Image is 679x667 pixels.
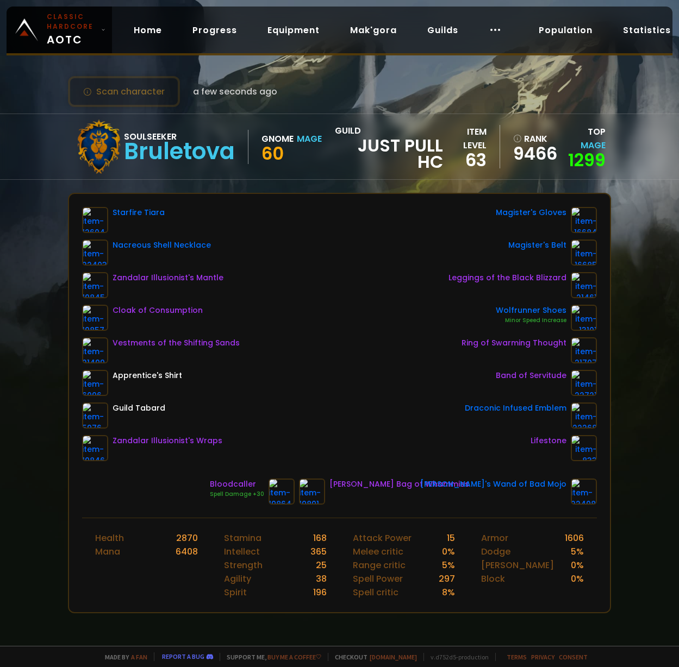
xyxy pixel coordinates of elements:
img: item-22408 [571,479,597,505]
div: 0 % [571,572,584,586]
div: Magister's Gloves [496,207,566,218]
img: item-6096 [82,370,108,396]
div: Nacreous Shell Necklace [113,240,211,251]
div: Band of Servitude [496,370,566,381]
div: 2870 [176,531,198,545]
img: item-19845 [82,272,108,298]
div: guild [335,124,443,170]
span: Checkout [328,653,417,661]
div: Health [95,531,124,545]
a: Progress [184,19,246,41]
a: [DOMAIN_NAME] [370,653,417,661]
div: Guild Tabard [113,402,165,414]
div: Magister's Belt [508,240,566,251]
a: Population [530,19,601,41]
div: 63 [443,152,487,168]
div: Top [562,125,606,152]
a: Mak'gora [341,19,406,41]
div: 38 [316,572,327,586]
div: rank [513,132,556,146]
div: Zandalar Illusionist's Wraps [113,435,222,446]
div: [PERSON_NAME] Bag of Whammies [329,479,469,490]
div: Minor Speed Increase [496,316,566,325]
img: item-12604 [82,207,108,233]
div: 168 [313,531,327,545]
a: Report a bug [162,652,204,660]
div: Strength [224,558,263,572]
img: item-19846 [82,435,108,461]
div: Vestments of the Shifting Sands [113,337,240,349]
img: item-21461 [571,272,597,298]
span: 60 [261,141,284,166]
img: item-21499 [82,337,108,363]
span: Support me, [220,653,321,661]
a: 9466 [513,146,556,162]
div: Spell Power [353,572,403,586]
div: Melee critic [353,545,403,558]
div: [PERSON_NAME] [481,558,554,572]
a: Buy me a coffee [267,653,321,661]
div: Gnome [261,132,294,146]
div: Armor [481,531,508,545]
img: item-22403 [82,240,108,266]
img: item-21707 [571,337,597,363]
div: item level [443,125,487,152]
img: item-22721 [571,370,597,396]
div: Stamina [224,531,261,545]
a: Equipment [259,19,328,41]
div: Leggings of the Black Blizzard [448,272,566,284]
img: item-22268 [571,402,597,429]
div: Spirit [224,586,247,599]
div: Bruletova [124,143,235,160]
div: 196 [313,586,327,599]
div: 297 [439,572,455,586]
a: Classic HardcoreAOTC [7,7,112,53]
div: 25 [316,558,327,572]
img: item-19891 [299,479,325,505]
img: item-833 [571,435,597,461]
div: Agility [224,572,251,586]
div: Apprentice's Shirt [113,370,182,381]
div: Wolfrunner Shoes [496,305,566,316]
div: Mana [95,545,120,558]
a: 1299 [568,148,606,172]
span: AOTC [47,12,97,48]
div: Soulseeker [124,130,235,143]
div: Attack Power [353,531,412,545]
span: Just Pull HC [335,137,443,170]
div: Spell critic [353,586,398,599]
div: 0 % [442,545,455,558]
a: Guilds [419,19,467,41]
div: Starfire Tiara [113,207,165,218]
div: Cloak of Consumption [113,305,203,316]
div: Ring of Swarming Thought [462,337,566,349]
div: Spell Damage +30 [210,490,264,499]
div: 15 [447,531,455,545]
div: 1606 [565,531,584,545]
div: Lifestone [531,435,566,446]
small: Classic Hardcore [47,12,97,32]
div: 0 % [571,558,584,572]
a: a fan [131,653,147,661]
div: 6408 [176,545,198,558]
div: 8 % [442,586,455,599]
button: Scan character [68,76,180,107]
div: 5 % [571,545,584,558]
div: Intellect [224,545,260,558]
img: item-16685 [571,240,597,266]
div: Dodge [481,545,510,558]
a: Home [125,19,171,41]
a: Terms [507,653,527,661]
span: Mage [581,139,606,152]
img: item-19857 [82,305,108,331]
div: [PERSON_NAME]'s Wand of Bad Mojo [420,479,566,490]
span: a few seconds ago [193,85,277,98]
div: Bloodcaller [210,479,264,490]
div: Block [481,572,505,586]
span: Made by [98,653,147,661]
a: Privacy [531,653,555,661]
img: item-13101 [571,305,597,331]
span: v. d752d5 - production [423,653,489,661]
img: item-16684 [571,207,597,233]
div: Mage [297,132,322,146]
